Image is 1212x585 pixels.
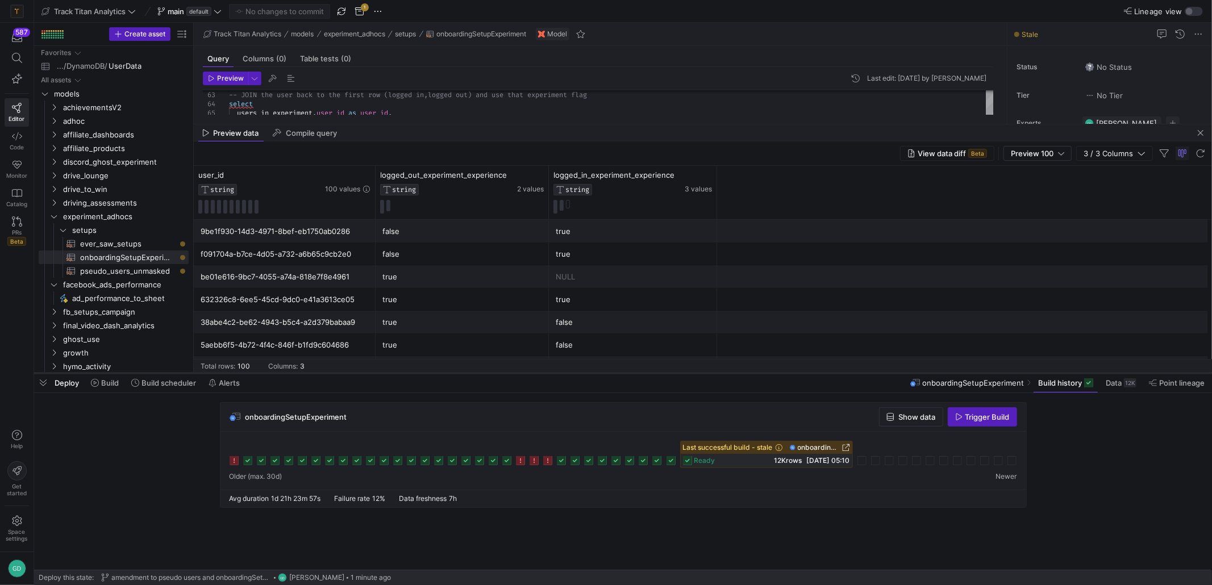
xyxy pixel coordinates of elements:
[203,90,215,99] div: 63
[201,220,369,243] div: 9be1f930-14d3-4971-8bef-eb1750ab0286
[900,146,994,161] button: View data diffBeta
[39,237,189,250] div: Press SPACE to select this row.
[436,30,526,38] span: onboardingSetupExperiment
[382,311,542,333] div: true
[5,98,29,127] a: Editor
[124,30,165,38] span: Create asset
[1082,60,1135,74] button: No statusNo Status
[6,200,27,207] span: Catalog
[7,483,27,496] span: Get started
[1022,30,1038,39] span: Stale
[6,172,27,179] span: Monitor
[538,31,545,37] img: undefined
[155,4,224,19] button: maindefault
[39,155,189,169] div: Press SPACE to select this row.
[54,87,187,101] span: models
[39,210,189,223] div: Press SPACE to select this row.
[111,574,272,582] span: amendment to pseudo users and onboardingSetupExperiment
[39,114,189,128] div: Press SPACE to select this row.
[395,30,417,38] span: setups
[168,7,184,16] span: main
[63,142,187,155] span: affiliate_products
[918,149,966,158] span: View data diff
[382,243,542,265] div: false
[109,27,170,41] button: Create asset
[54,7,126,16] span: Track Titan Analytics
[382,334,542,356] div: true
[39,60,189,73] a: .../DynamoDB/UserData
[186,7,211,16] span: default
[39,291,189,305] a: ad_performance_to_sheet​​​​​
[203,99,215,108] div: 64
[229,90,428,99] span: -- JOIN the user back to the first row (logged in,
[201,27,284,41] button: Track Titan Analytics
[392,186,416,194] span: STRING
[63,115,187,128] span: adhoc
[39,46,189,60] div: Press SPACE to select this row.
[5,2,29,21] a: https://storage.googleapis.com/y42-prod-data-exchange/images/M4PIZmlr0LOyhR8acEy9Mp195vnbki1rrADR...
[39,196,189,210] div: Press SPACE to select this row.
[5,511,29,547] a: Spacesettings
[63,333,187,346] span: ghost_use
[556,334,710,356] div: false
[39,264,189,278] a: pseudo_users_unmasked​​​​​​​​​​
[286,129,337,137] span: Compile query
[57,60,107,73] span: .../DynamoDB/
[201,334,369,356] div: 5aebb6f5-4b72-4f4c-846f-b1fd9c604686
[207,55,229,62] span: Query
[1011,149,1053,158] span: Preview 100
[39,305,189,319] div: Press SPACE to select this row.
[10,442,24,449] span: Help
[6,528,28,542] span: Space settings
[39,87,189,101] div: Press SPACE to select this row.
[201,266,369,288] div: be01e616-9bc7-4055-a74a-818e7f8e4961
[13,28,30,37] div: 587
[214,30,281,38] span: Track Titan Analytics
[201,362,235,370] div: Total rows:
[289,27,317,41] button: models
[201,357,369,379] div: f98a0b11-4260-4499-a637-2e292e05afbd
[39,291,189,305] div: Press SPACE to select this row.
[382,220,542,243] div: false
[5,127,29,155] a: Code
[1076,146,1153,161] button: 3 / 3 Columns
[203,72,248,85] button: Preview
[348,108,356,118] span: as
[39,182,189,196] div: Press SPACE to select this row.
[388,108,392,118] span: ,
[201,243,369,265] div: f091704a-b7ce-4d05-a732-a6b65c9cb2e0
[109,60,141,73] span: UserData
[276,55,286,62] span: (0)
[423,27,529,41] button: onboardingSetupExperiment
[1085,62,1132,72] span: No Status
[41,49,71,57] div: Favorites
[229,99,253,108] span: select
[243,55,286,62] span: Columns
[1085,91,1094,100] img: No tier
[1096,119,1157,128] span: [PERSON_NAME]
[5,557,29,580] button: GD
[325,185,360,193] span: 100 values
[39,346,189,360] div: Press SPACE to select this row.
[39,128,189,141] div: Press SPACE to select this row.
[8,559,26,578] div: GD
[39,250,189,264] div: Press SPACE to select this row.
[556,311,710,333] div: false
[291,30,314,38] span: models
[39,332,189,346] div: Press SPACE to select this row.
[72,292,176,305] span: ad_performance_to_sheet​​​​​
[1085,62,1094,72] img: No status
[238,362,250,370] div: 100
[98,570,394,585] button: amendment to pseudo users and onboardingSetupExperimentGD[PERSON_NAME]1 minute ago
[7,237,26,246] span: Beta
[1134,7,1182,16] span: Lineage view
[63,101,187,114] span: achievementsV2
[316,108,344,118] span: user_id
[63,210,187,223] span: experiment_adhocs
[63,346,187,360] span: growth
[556,243,710,265] div: true
[556,220,710,243] div: true
[39,250,189,264] a: onboardingSetupExperiment​​​​​​​​​​
[382,266,542,288] div: true
[237,108,313,118] span: users_in_experiment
